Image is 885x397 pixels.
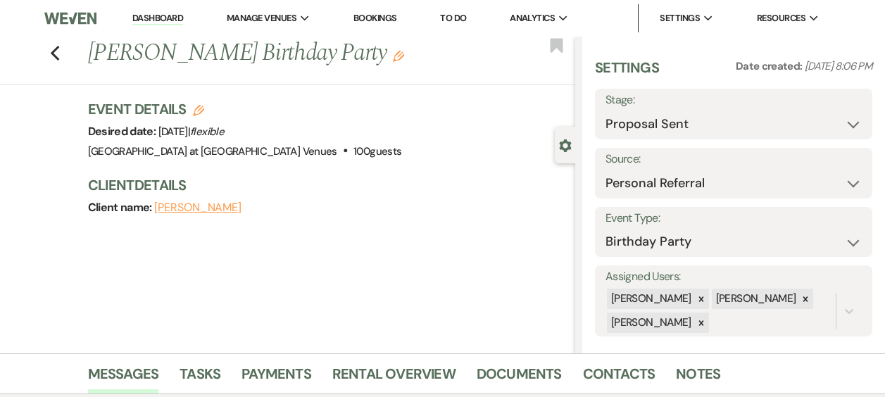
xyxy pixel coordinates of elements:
label: Source: [605,149,862,170]
a: Notes [676,363,720,393]
span: Settings [660,11,700,25]
label: Assigned Users: [605,267,862,287]
label: Event Type: [605,208,862,229]
span: Client name: [88,200,155,215]
span: [GEOGRAPHIC_DATA] at [GEOGRAPHIC_DATA] Venues [88,144,337,158]
button: [PERSON_NAME] [154,202,241,213]
a: Rental Overview [332,363,456,393]
a: Messages [88,363,159,393]
a: Contacts [583,363,655,393]
a: Tasks [180,363,220,393]
button: Close lead details [559,138,572,151]
span: Desired date: [88,124,158,139]
h3: Event Details [88,99,402,119]
span: [DATE] 8:06 PM [805,59,872,73]
span: Resources [757,11,805,25]
div: [PERSON_NAME] [607,289,693,309]
a: Documents [477,363,562,393]
a: Bookings [353,12,397,24]
img: Weven Logo [44,4,96,33]
span: 100 guests [353,144,401,158]
div: [PERSON_NAME] [607,313,693,333]
span: Manage Venues [227,11,296,25]
span: flexible [190,125,224,139]
span: [DATE] | [158,125,224,139]
h3: Client Details [88,175,562,195]
span: Analytics [510,11,555,25]
h3: Settings [595,58,659,89]
a: Dashboard [132,12,183,25]
button: Edit [393,49,404,62]
a: Payments [241,363,311,393]
a: To Do [440,12,466,24]
span: Date created: [736,59,805,73]
div: [PERSON_NAME] [712,289,798,309]
label: Stage: [605,90,862,111]
h1: [PERSON_NAME] Birthday Party [88,37,472,70]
